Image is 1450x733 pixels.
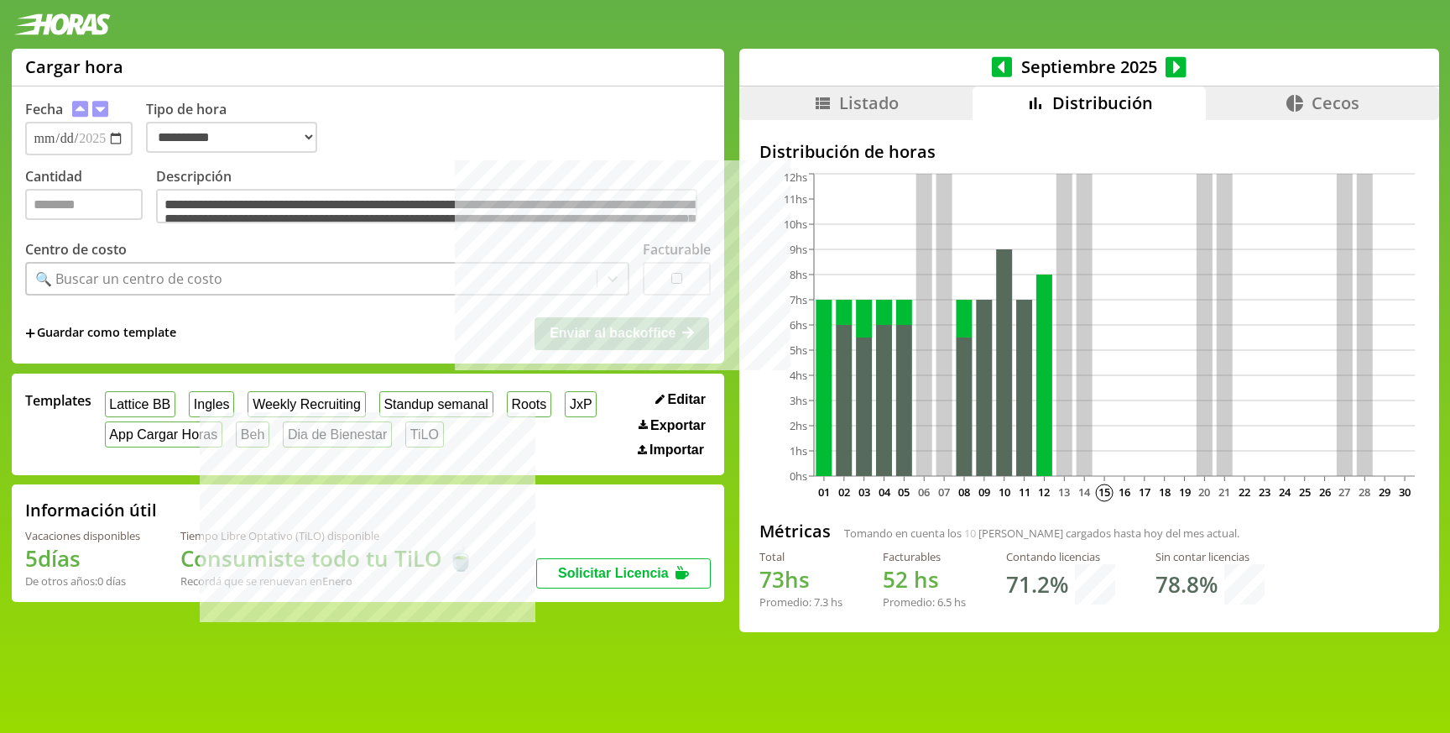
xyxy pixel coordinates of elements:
[558,566,669,580] span: Solicitar Licencia
[1239,484,1250,500] text: 22
[13,13,111,35] img: logotipo
[759,520,831,542] h2: Métricas
[858,484,869,500] text: 03
[1178,484,1190,500] text: 19
[1098,484,1110,500] text: 15
[1338,484,1350,500] text: 27
[322,573,352,589] b: Enero
[759,140,1419,163] h2: Distribución de horas
[146,122,317,153] select: Tipo de hora
[25,240,127,259] label: Centro de costo
[565,391,597,417] button: JxP
[283,421,392,448] button: Dia de Bienestar
[668,392,706,407] span: Editar
[790,317,807,332] tspan: 6hs
[878,484,890,500] text: 04
[379,391,493,417] button: Standup semanal
[844,526,1239,541] span: Tomando en cuenta los [PERSON_NAME] cargados hasta hoy del mes actual.
[25,391,91,410] span: Templates
[759,594,842,610] div: Promedio: hs
[180,528,474,543] div: Tiempo Libre Optativo (TiLO) disponible
[25,167,156,228] label: Cantidad
[790,393,807,408] tspan: 3hs
[236,421,269,448] button: Beh
[784,217,807,232] tspan: 10hs
[507,391,551,417] button: Roots
[790,469,807,484] tspan: 0hs
[1058,484,1070,500] text: 13
[759,564,785,594] span: 73
[25,55,123,78] h1: Cargar hora
[784,191,807,207] tspan: 11hs
[1038,484,1050,500] text: 12
[998,484,1009,500] text: 10
[837,484,849,500] text: 02
[978,484,989,500] text: 09
[25,499,157,521] h2: Información útil
[180,543,474,573] h1: Consumiste todo tu TiLO 🍵
[536,558,711,589] button: Solicitar Licencia
[643,240,711,259] label: Facturable
[1155,549,1265,564] div: Sin contar licencias
[883,564,966,594] h1: hs
[790,267,807,282] tspan: 8hs
[817,484,829,500] text: 01
[634,417,711,434] button: Exportar
[918,484,930,500] text: 06
[790,242,807,257] tspan: 9hs
[790,343,807,358] tspan: 5hs
[1012,55,1166,78] span: Septiembre 2025
[105,391,176,417] button: Lattice BB
[898,484,910,500] text: 05
[1006,569,1068,599] h1: 71.2 %
[1318,484,1330,500] text: 26
[1006,549,1115,564] div: Contando licencias
[156,189,697,224] textarea: Descripción
[1399,484,1411,500] text: 30
[25,324,176,343] span: +Guardar como template
[146,100,331,155] label: Tipo de hora
[814,594,828,610] span: 7.3
[1259,484,1270,500] text: 23
[1298,484,1310,500] text: 25
[790,368,807,383] tspan: 4hs
[937,594,952,610] span: 6.5
[1278,484,1291,500] text: 24
[405,421,444,448] button: TiLO
[156,167,711,228] label: Descripción
[1312,92,1359,114] span: Cecos
[650,418,706,433] span: Exportar
[1052,92,1153,114] span: Distribución
[1138,484,1150,500] text: 17
[25,189,143,220] input: Cantidad
[1379,484,1390,500] text: 29
[25,528,140,543] div: Vacaciones disponibles
[1359,484,1370,500] text: 28
[25,100,63,118] label: Fecha
[790,292,807,307] tspan: 7hs
[790,443,807,458] tspan: 1hs
[759,549,842,564] div: Total
[839,92,899,114] span: Listado
[105,421,223,448] button: App Cargar Horas
[650,391,711,408] button: Editar
[1018,484,1030,500] text: 11
[649,442,704,458] span: Importar
[1158,484,1170,500] text: 18
[759,564,842,594] h1: hs
[958,484,970,500] text: 08
[25,543,140,573] h1: 5 días
[1155,569,1218,599] h1: 78.8 %
[35,270,222,288] div: 🔍 Buscar un centro de costo
[248,391,365,417] button: Weekly Recruiting
[25,324,35,343] span: +
[25,573,140,589] div: De otros años: 0 días
[784,170,807,185] tspan: 12hs
[1118,484,1129,500] text: 16
[964,526,976,541] span: 10
[883,594,966,610] div: Promedio: hs
[790,418,807,433] tspan: 2hs
[1218,484,1230,500] text: 21
[1198,484,1210,500] text: 20
[883,564,908,594] span: 52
